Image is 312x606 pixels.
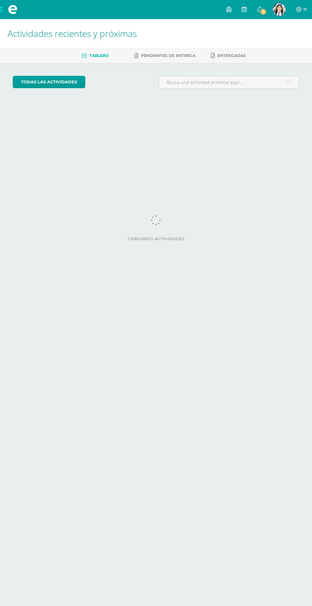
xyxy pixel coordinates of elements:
[273,3,286,16] img: c8b2554278c2aa8190328a3408ea909e.png
[82,51,109,61] a: Tablero
[13,76,85,88] a: todas las Actividades
[260,8,267,15] span: 1
[217,53,246,58] span: Entregadas
[211,51,246,61] a: Entregadas
[134,51,195,61] a: Pendientes de entrega
[8,27,137,39] span: Actividades recientes y próximas
[159,76,299,88] input: Busca una actividad próxima aquí...
[141,53,195,58] span: Pendientes de entrega
[13,236,299,241] label: Cargando actividades
[89,53,109,58] span: Tablero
